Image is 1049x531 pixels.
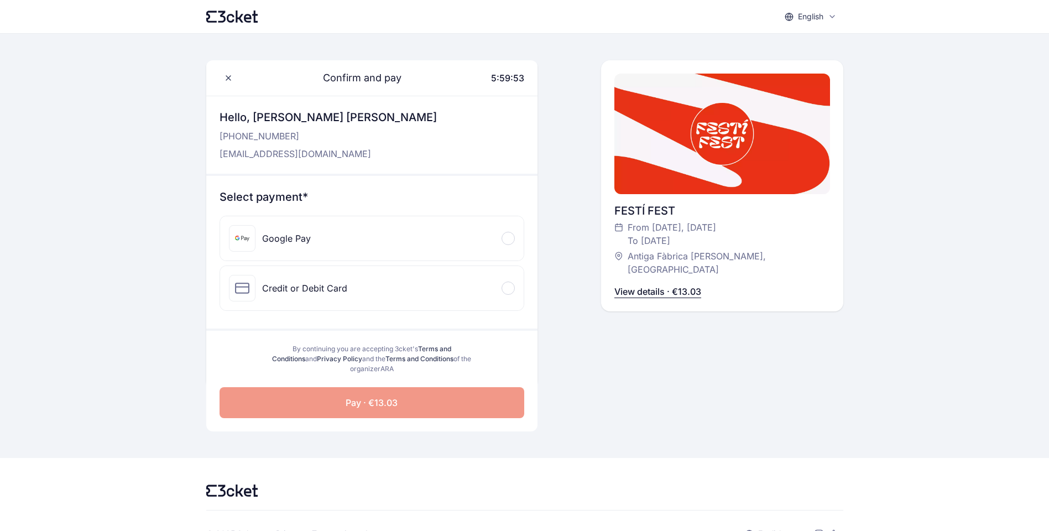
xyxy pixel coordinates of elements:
[798,11,823,22] p: English
[220,110,437,125] h3: Hello, [PERSON_NAME] [PERSON_NAME]
[262,282,347,295] div: Credit or Debit Card
[614,203,830,218] div: FESTÍ FEST
[628,249,819,276] span: Antiga Fàbrica [PERSON_NAME], [GEOGRAPHIC_DATA]
[262,232,311,245] div: Google Pay
[220,129,437,143] p: [PHONE_NUMBER]
[491,72,524,84] span: 5:59:53
[385,355,453,363] a: Terms and Conditions
[220,189,524,205] h3: Select payment*
[220,147,437,160] p: [EMAIL_ADDRESS][DOMAIN_NAME]
[628,221,716,247] span: From [DATE], [DATE] To [DATE]
[268,344,476,374] div: By continuing you are accepting 3cket's and and the of the organizer
[380,365,394,373] span: ARA
[317,355,362,363] a: Privacy Policy
[346,396,398,409] span: Pay · €13.03
[220,387,524,418] button: Pay · €13.03
[614,285,701,298] p: View details · €13.03
[310,70,401,86] span: Confirm and pay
